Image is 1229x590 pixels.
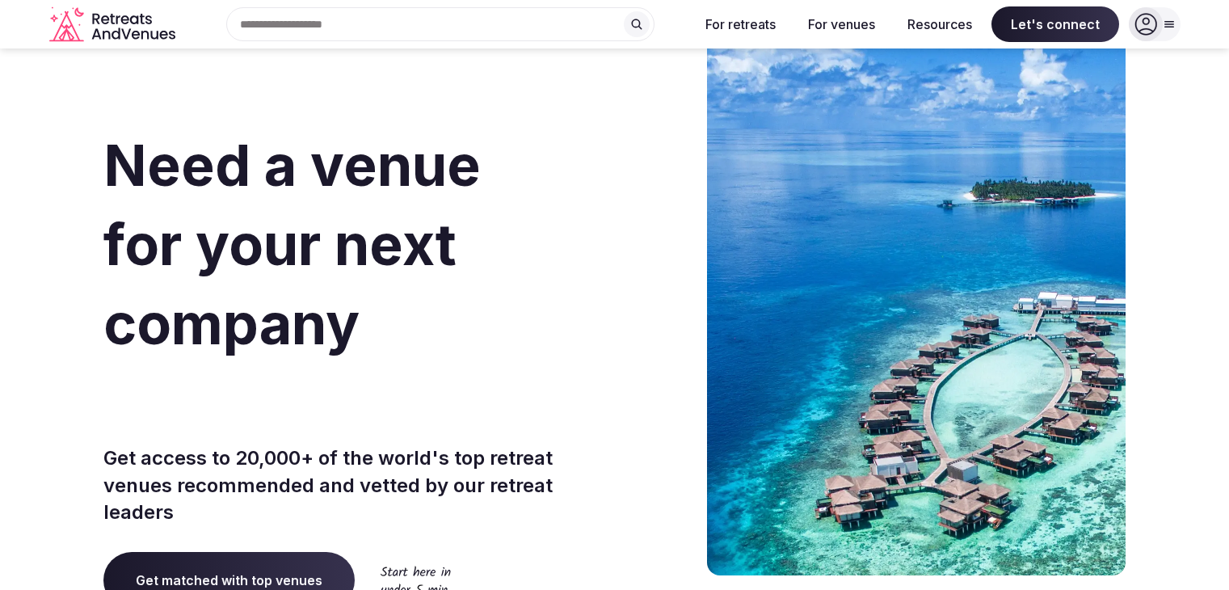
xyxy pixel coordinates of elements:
button: Resources [894,6,985,42]
span: Need a venue for your next company [103,131,481,358]
p: Get access to 20,000+ of the world's top retreat venues recommended and vetted by our retreat lea... [103,445,608,526]
button: For retreats [692,6,789,42]
a: Visit the homepage [49,6,179,43]
span: Let's connect [991,6,1119,42]
button: For venues [795,6,888,42]
svg: Retreats and Venues company logo [49,6,179,43]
